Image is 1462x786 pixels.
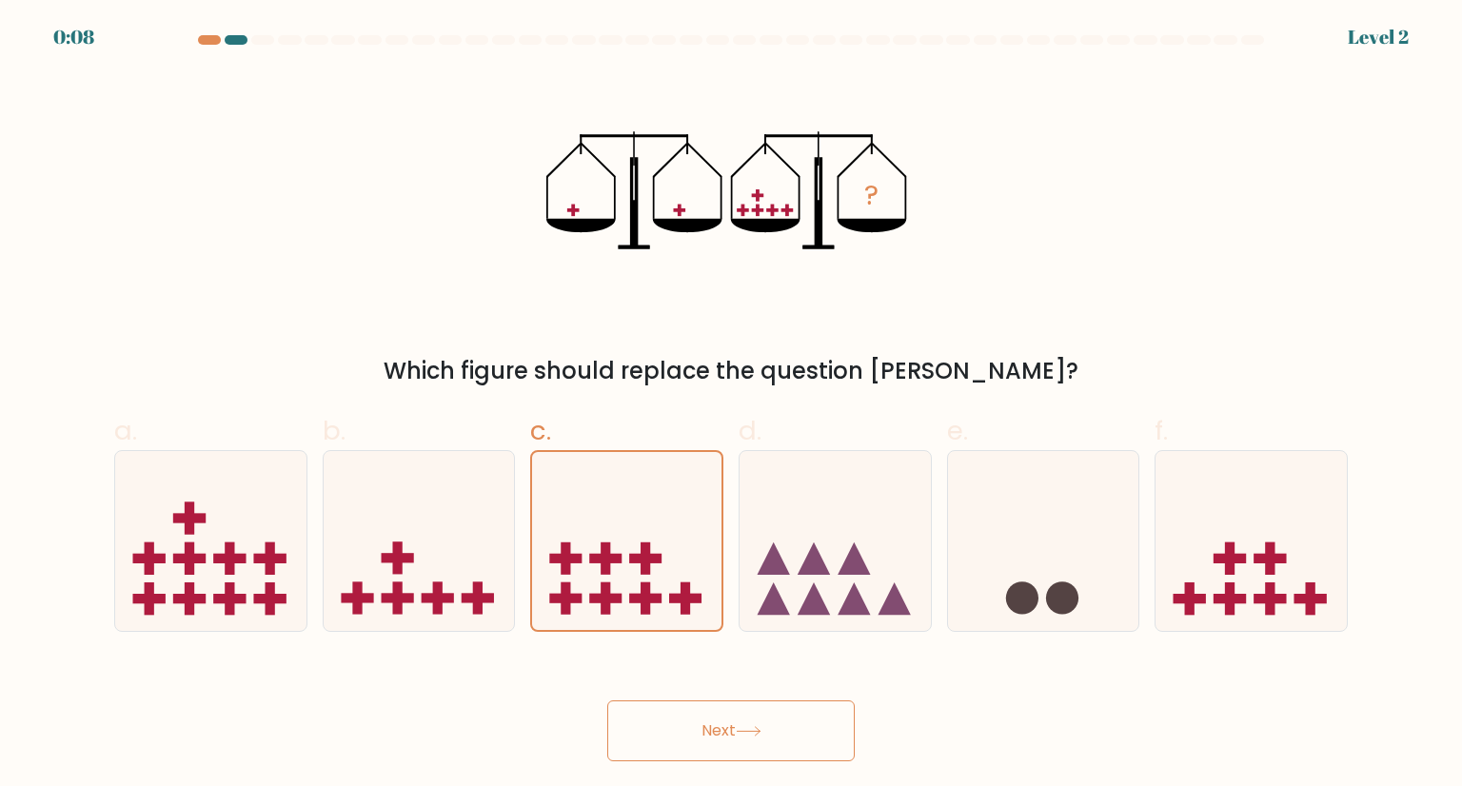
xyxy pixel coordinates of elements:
span: b. [323,412,346,449]
span: a. [114,412,137,449]
div: Level 2 [1348,23,1409,51]
div: Which figure should replace the question [PERSON_NAME]? [126,354,1336,388]
span: f. [1155,412,1168,449]
tspan: ? [864,175,879,213]
span: c. [530,412,551,449]
span: e. [947,412,968,449]
button: Next [607,700,855,761]
span: d. [739,412,761,449]
div: 0:08 [53,23,94,51]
